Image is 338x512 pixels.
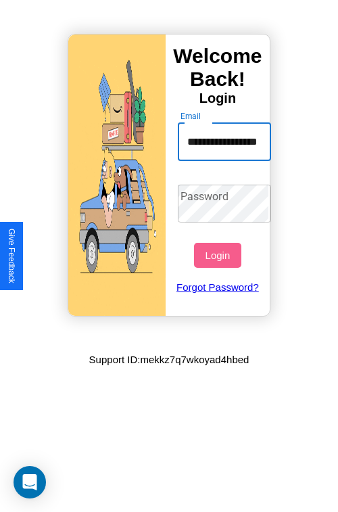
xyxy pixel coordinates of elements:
p: Support ID: mekkz7q7wkoyad4hbed [89,350,249,369]
h4: Login [166,91,270,106]
h3: Welcome Back! [166,45,270,91]
img: gif [68,34,166,316]
button: Login [194,243,241,268]
div: Open Intercom Messenger [14,466,46,498]
div: Give Feedback [7,229,16,283]
a: Forgot Password? [171,268,265,306]
label: Email [180,110,201,122]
